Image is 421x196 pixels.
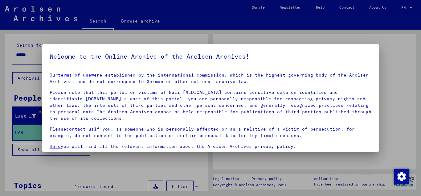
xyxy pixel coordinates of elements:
[50,52,372,61] h5: Welcome to the Online Archive of the Arolsen Archives!
[50,144,61,149] a: Here
[50,143,372,150] p: you will find all the relevant information about the Arolsen Archives privacy policy.
[58,72,91,78] a: terms of use
[394,169,409,184] img: Change consent
[50,89,372,122] p: Please note that this portal on victims of Nazi [MEDICAL_DATA] contains sensitive data on identif...
[50,126,372,139] p: Please if you, as someone who is personally affected or as a relative of a victim of persecution,...
[66,126,94,132] a: contact us
[50,72,372,85] p: Our were established by the international commission, which is the highest governing body of the ...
